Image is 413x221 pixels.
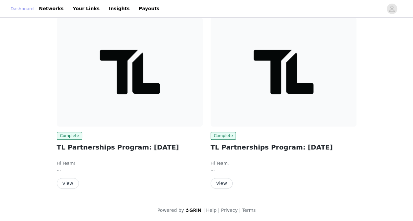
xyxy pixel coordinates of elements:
[211,142,356,152] h2: TL Partnerships Program: [DATE]
[218,208,219,213] span: |
[206,208,217,213] a: Help
[35,1,68,16] a: Networks
[211,17,356,127] img: Transparent Labs
[57,181,79,186] a: View
[157,208,184,213] span: Powered by
[203,208,205,213] span: |
[211,178,233,189] button: View
[211,181,233,186] a: View
[57,142,203,152] h2: TL Partnerships Program: [DATE]
[57,132,82,140] span: Complete
[239,208,241,213] span: |
[105,1,133,16] a: Insights
[185,208,202,212] img: logo
[242,208,256,213] a: Terms
[57,17,203,127] img: Transparent Labs
[389,4,395,14] div: avatar
[69,1,104,16] a: Your Links
[57,160,203,167] p: Hi Team!
[221,208,238,213] a: Privacy
[211,132,236,140] span: Complete
[211,160,356,167] p: Hi Team,
[135,1,163,16] a: Payouts
[11,6,34,12] a: Dashboard
[57,178,79,189] button: View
